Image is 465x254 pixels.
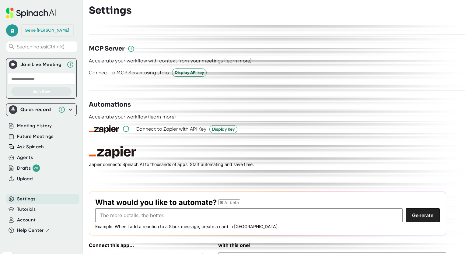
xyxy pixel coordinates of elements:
div: Quick record [9,104,74,116]
h3: MCP Server [89,44,124,53]
span: Help Center [17,227,44,234]
h3: Settings [89,5,132,16]
span: Display Key [212,126,235,132]
button: Settings [17,196,36,203]
div: Connect to Zapier with API Key [136,126,206,132]
button: Ask Spinach [17,143,44,150]
span: learn more [226,58,250,64]
button: Account [17,217,36,224]
h3: Automations [89,100,131,109]
div: Join Live Meeting [20,62,64,68]
div: Accelerate your workflow ( ) [89,114,176,120]
button: Meeting History [17,122,52,129]
button: Future Meetings [17,133,53,140]
div: 99+ [33,164,40,172]
button: Display API key [172,69,207,77]
span: Search notes (Ctrl + K) [17,44,75,50]
span: Display API key [175,69,204,76]
div: Quick record [20,107,55,113]
img: Join Live Meeting [10,62,16,68]
button: Join Now [11,87,72,96]
button: Agents [17,154,33,161]
div: Connect to MCP Server using stdio [89,70,169,76]
button: Drafts 99+ [17,164,40,172]
button: Tutorials [17,206,36,213]
span: Join Now [33,89,50,94]
span: g [6,24,18,37]
div: Gene Budner [25,28,69,33]
button: Upload [17,175,33,182]
span: learn more [150,114,174,120]
div: Accelerate your workflow with context from your meetings ( ) [89,58,252,64]
div: Drafts [17,164,40,172]
div: Join Live MeetingJoin Live Meeting [9,58,74,71]
button: Display Key [209,125,237,133]
button: Help Center [17,227,50,234]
